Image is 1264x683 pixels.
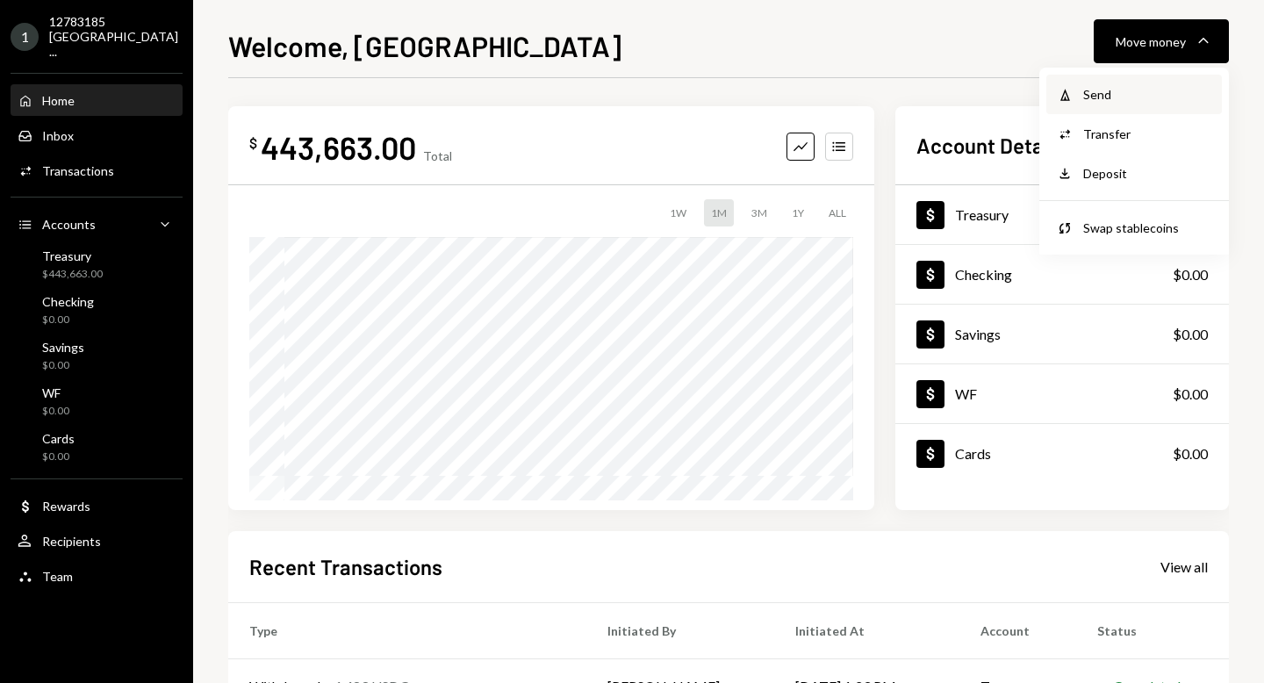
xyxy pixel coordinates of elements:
[42,534,101,549] div: Recipients
[895,424,1229,483] a: Cards$0.00
[1173,264,1208,285] div: $0.00
[11,490,183,521] a: Rewards
[11,119,183,151] a: Inbox
[11,334,183,377] a: Savings$0.00
[1094,19,1229,63] button: Move money
[42,431,75,446] div: Cards
[42,358,84,373] div: $0.00
[42,163,114,178] div: Transactions
[42,569,73,584] div: Team
[11,525,183,557] a: Recipients
[249,552,442,581] h2: Recent Transactions
[1083,219,1211,237] div: Swap stablecoins
[1173,384,1208,405] div: $0.00
[42,385,69,400] div: WF
[42,340,84,355] div: Savings
[744,199,774,226] div: 3M
[1160,558,1208,576] div: View all
[11,243,183,285] a: Treasury$443,663.00
[249,134,257,152] div: $
[822,199,853,226] div: ALL
[11,289,183,331] a: Checking$0.00
[1173,443,1208,464] div: $0.00
[955,326,1001,342] div: Savings
[1083,85,1211,104] div: Send
[42,128,74,143] div: Inbox
[895,185,1229,244] a: Treasury$443,663.00
[774,602,959,658] th: Initiated At
[895,305,1229,363] a: Savings$0.00
[42,313,94,327] div: $0.00
[49,14,178,59] div: 12783185 [GEOGRAPHIC_DATA] ...
[11,208,183,240] a: Accounts
[42,248,103,263] div: Treasury
[1083,125,1211,143] div: Transfer
[1173,324,1208,345] div: $0.00
[228,602,586,658] th: Type
[42,404,69,419] div: $0.00
[895,245,1229,304] a: Checking$0.00
[42,294,94,309] div: Checking
[228,28,621,63] h1: Welcome, [GEOGRAPHIC_DATA]
[955,206,1009,223] div: Treasury
[663,199,693,226] div: 1W
[42,267,103,282] div: $443,663.00
[785,199,811,226] div: 1Y
[11,23,39,51] div: 1
[1116,32,1186,51] div: Move money
[704,199,734,226] div: 1M
[1083,164,1211,183] div: Deposit
[11,155,183,186] a: Transactions
[11,380,183,422] a: WF$0.00
[916,131,1065,160] h2: Account Details
[11,560,183,592] a: Team
[42,217,96,232] div: Accounts
[42,499,90,514] div: Rewards
[1160,557,1208,576] a: View all
[895,364,1229,423] a: WF$0.00
[955,266,1012,283] div: Checking
[42,93,75,108] div: Home
[586,602,774,658] th: Initiated By
[42,449,75,464] div: $0.00
[1076,602,1229,658] th: Status
[11,84,183,116] a: Home
[261,127,416,167] div: 443,663.00
[423,148,452,163] div: Total
[959,602,1076,658] th: Account
[955,385,977,402] div: WF
[11,426,183,468] a: Cards$0.00
[955,445,991,462] div: Cards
